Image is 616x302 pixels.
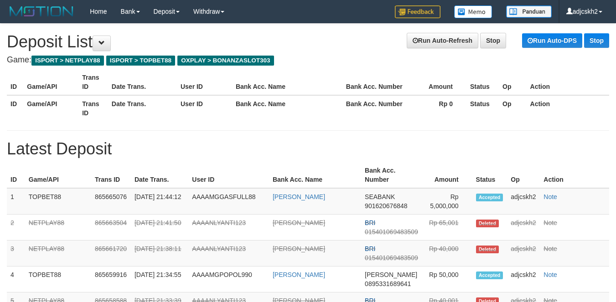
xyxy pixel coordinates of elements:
[232,95,342,121] th: Bank Acc. Name
[476,246,499,253] span: Deleted
[395,5,440,18] img: Feedback.jpg
[131,162,188,188] th: Date Trans.
[507,266,540,292] td: adjcskh2
[544,271,557,278] a: Note
[407,33,478,48] a: Run Auto-Refresh
[422,266,472,292] td: Rp 50,000
[365,219,375,226] span: BRI
[507,215,540,241] td: adjcskh2
[273,245,325,252] a: [PERSON_NAME]
[131,215,188,241] td: [DATE] 21:41:50
[7,162,25,188] th: ID
[91,215,131,241] td: 865663504
[108,95,177,121] th: Date Trans.
[584,33,609,48] a: Stop
[476,271,503,279] span: Accepted
[527,95,609,121] th: Action
[422,162,472,188] th: Amount
[91,188,131,215] td: 865665076
[131,266,188,292] td: [DATE] 21:34:55
[411,95,466,121] th: Rp 0
[422,215,472,241] td: Rp 65,001
[499,69,526,95] th: Op
[361,162,422,188] th: Bank Acc. Number
[273,271,325,278] a: [PERSON_NAME]
[507,162,540,188] th: Op
[177,69,232,95] th: User ID
[527,69,609,95] th: Action
[7,140,609,158] h1: Latest Deposit
[476,220,499,227] span: Deleted
[7,5,76,18] img: MOTION_logo.png
[365,193,395,200] span: SEABANK
[476,194,503,201] span: Accepted
[25,241,91,266] td: NETPLAY88
[188,266,269,292] td: AAAAMGPOPOL990
[499,95,526,121] th: Op
[106,56,175,66] span: ISPORT > TOPBET88
[522,33,582,48] a: Run Auto-DPS
[91,241,131,266] td: 865661720
[411,69,466,95] th: Amount
[25,162,91,188] th: Game/API
[78,69,108,95] th: Trans ID
[188,188,269,215] td: AAAAMGGASFULL88
[108,69,177,95] th: Date Trans.
[232,69,342,95] th: Bank Acc. Name
[507,241,540,266] td: adjcskh2
[544,219,557,226] a: Note
[544,245,557,252] a: Note
[422,241,472,266] td: Rp 40,000
[342,95,411,121] th: Bank Acc. Number
[91,162,131,188] th: Trans ID
[273,219,325,226] a: [PERSON_NAME]
[472,162,507,188] th: Status
[188,215,269,241] td: AAAANLYANTI123
[131,241,188,266] td: [DATE] 21:38:11
[7,215,25,241] td: 2
[480,33,506,48] a: Stop
[365,202,407,210] span: 901620676848
[23,95,78,121] th: Game/API
[273,193,325,200] a: [PERSON_NAME]
[7,95,23,121] th: ID
[544,193,557,200] a: Note
[365,271,417,278] span: [PERSON_NAME]
[7,69,23,95] th: ID
[342,69,411,95] th: Bank Acc. Number
[7,188,25,215] td: 1
[454,5,492,18] img: Button%20Memo.svg
[365,254,418,261] span: 015401069483509
[269,162,361,188] th: Bank Acc. Name
[188,162,269,188] th: User ID
[7,33,609,51] h1: Deposit List
[422,188,472,215] td: Rp 5,000,000
[7,266,25,292] td: 4
[188,241,269,266] td: AAAANLYANTI123
[506,5,552,18] img: panduan.png
[78,95,108,121] th: Trans ID
[365,245,375,252] span: BRI
[91,266,131,292] td: 865659916
[466,69,499,95] th: Status
[365,228,418,235] span: 015401069483509
[507,188,540,215] td: adjcskh2
[31,56,104,66] span: ISPORT > NETPLAY88
[177,95,232,121] th: User ID
[7,241,25,266] td: 3
[540,162,609,188] th: Action
[25,215,91,241] td: NETPLAY88
[23,69,78,95] th: Game/API
[131,188,188,215] td: [DATE] 21:44:12
[466,95,499,121] th: Status
[177,56,274,66] span: OXPLAY > BONANZASLOT303
[25,188,91,215] td: TOPBET88
[365,280,411,287] span: 0895331689641
[25,266,91,292] td: TOPBET88
[7,56,609,65] h4: Game:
